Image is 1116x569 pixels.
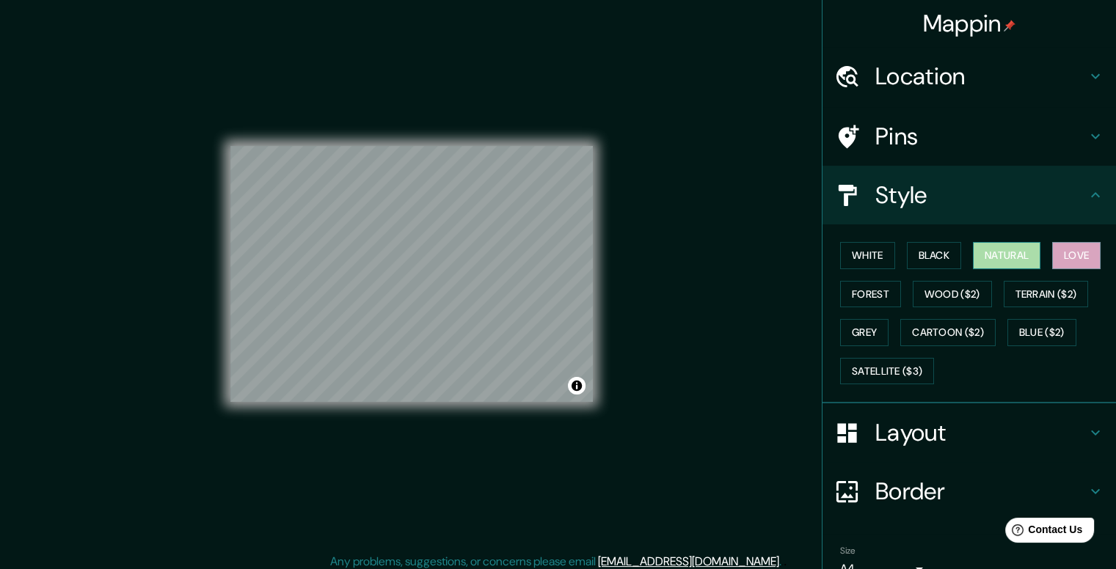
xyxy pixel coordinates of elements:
button: Grey [840,319,889,346]
h4: Style [875,180,1087,210]
h4: Border [875,477,1087,506]
a: [EMAIL_ADDRESS][DOMAIN_NAME] [598,554,779,569]
div: Layout [823,403,1116,462]
h4: Pins [875,122,1087,151]
button: Toggle attribution [568,377,586,394]
img: pin-icon.png [1004,20,1015,32]
button: Forest [840,281,901,308]
button: Terrain ($2) [1004,281,1089,308]
button: Wood ($2) [913,281,992,308]
iframe: Help widget launcher [985,512,1100,553]
h4: Layout [875,418,1087,447]
canvas: Map [230,146,593,402]
button: White [840,242,895,269]
button: Black [907,242,962,269]
button: Cartoon ($2) [900,319,996,346]
button: Blue ($2) [1007,319,1076,346]
div: Pins [823,107,1116,166]
div: Location [823,47,1116,106]
div: Border [823,462,1116,521]
h4: Location [875,62,1087,91]
label: Size [840,545,856,557]
h4: Mappin [923,9,1016,38]
div: Style [823,166,1116,224]
button: Satellite ($3) [840,358,934,385]
button: Love [1052,242,1101,269]
button: Natural [973,242,1040,269]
